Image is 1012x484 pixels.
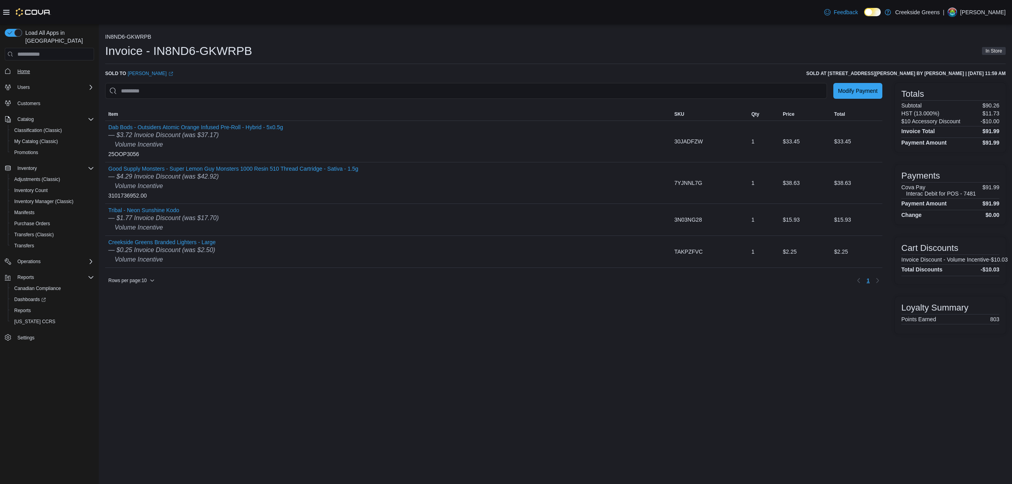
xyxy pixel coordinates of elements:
a: My Catalog (Classic) [11,137,61,146]
nav: Complex example [5,62,94,364]
span: Inventory Count [11,186,94,195]
a: Canadian Compliance [11,284,64,293]
span: Item [108,111,118,117]
h6: Interac Debit for POS - 7481 [906,190,976,197]
button: Good Supply Monsters - Super Lemon Guy Monsters 1000 Resin 510 Thread Cartridge - Sativa - 1.5g [108,166,358,172]
div: $33.45 [780,134,831,149]
h4: Invoice Total [901,128,935,134]
button: Price [780,108,831,121]
button: Qty [748,108,780,121]
div: Pat McCaffrey [948,8,957,17]
button: Purchase Orders [8,218,97,229]
button: Rows per page:10 [105,276,158,285]
span: Purchase Orders [11,219,94,228]
p: $90.26 [982,102,999,109]
h4: Payment Amount [901,139,947,146]
p: 803 [990,316,999,322]
a: Promotions [11,148,42,157]
h6: Points Earned [901,316,936,322]
div: $38.63 [831,175,882,191]
span: Transfers [14,243,34,249]
span: Transfers (Classic) [11,230,94,239]
span: Manifests [14,209,34,216]
img: Cova [16,8,51,16]
h4: $91.99 [982,128,999,134]
h3: Cart Discounts [901,243,958,253]
h4: Total Discounts [901,266,942,273]
button: Promotions [8,147,97,158]
a: Reports [11,306,34,315]
a: Transfers [11,241,37,250]
button: Users [2,82,97,93]
button: [US_STATE] CCRS [8,316,97,327]
span: My Catalog (Classic) [14,138,58,145]
input: This is a search bar. As you type, the results lower in the page will automatically filter. [105,83,827,99]
div: 25OOP3056 [108,124,283,159]
a: Customers [14,99,43,108]
button: Modify Payment [833,83,882,99]
a: [US_STATE] CCRS [11,317,59,326]
span: Rows per page : 10 [108,277,147,284]
span: Settings [14,333,94,343]
span: 3N03NG28 [674,215,702,224]
button: SKU [671,108,748,121]
p: Creekside Greens [895,8,940,17]
span: SKU [674,111,684,117]
span: 7YJNNL7G [674,178,702,188]
div: — $3.72 Invoice Discount (was $37.17) [108,130,283,140]
button: Users [14,83,33,92]
div: — $0.25 Invoice Discount (was $2.50) [108,245,216,255]
a: Inventory Manager (Classic) [11,197,77,206]
span: Reports [14,307,31,314]
h3: Payments [901,171,940,181]
span: Inventory Manager (Classic) [11,197,94,206]
div: Sold to [105,70,173,77]
span: 1 [867,277,870,284]
button: Page 1 of 1 [863,274,873,287]
span: Adjustments (Classic) [11,175,94,184]
h6: Invoice Discount - Volume Incentive [901,256,989,263]
i: Volume Incentive [115,256,163,263]
a: Transfers (Classic) [11,230,57,239]
div: 1 [748,175,780,191]
button: Reports [2,272,97,283]
div: $33.45 [831,134,882,149]
a: Settings [14,333,38,343]
span: Customers [14,98,94,108]
span: Washington CCRS [11,317,94,326]
i: Volume Incentive [115,224,163,231]
span: Canadian Compliance [14,285,61,292]
h6: Sold at [STREET_ADDRESS][PERSON_NAME] by [PERSON_NAME] | [DATE] 11:59 AM [806,70,1006,77]
i: Volume Incentive [115,183,163,189]
h3: Loyalty Summary [901,303,969,313]
h4: $91.99 [982,200,999,207]
span: Purchase Orders [14,220,50,227]
span: Operations [14,257,94,266]
div: 3101736952.00 [108,166,358,200]
span: [US_STATE] CCRS [14,318,55,325]
a: Dashboards [8,294,97,305]
span: Reports [11,306,94,315]
nav: An example of EuiBreadcrumbs [105,34,1006,41]
span: Inventory [17,165,37,171]
button: Classification (Classic) [8,125,97,136]
p: -$10.03 [989,256,1008,263]
a: Adjustments (Classic) [11,175,63,184]
span: My Catalog (Classic) [11,137,94,146]
span: Settings [17,335,34,341]
button: Item [105,108,671,121]
div: — $4.29 Invoice Discount (was $42.92) [108,172,358,181]
span: Dashboards [14,296,46,303]
span: Home [14,66,94,76]
input: Dark Mode [864,8,881,16]
h4: $91.99 [982,139,999,146]
span: TAKPZFVC [674,247,703,256]
a: Classification (Classic) [11,126,65,135]
span: Qty [751,111,759,117]
span: Dashboards [11,295,94,304]
h1: Invoice - IN8ND6-GKWRPB [105,43,252,59]
button: Total [831,108,882,121]
h3: Totals [901,89,924,99]
span: Inventory Count [14,187,48,194]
